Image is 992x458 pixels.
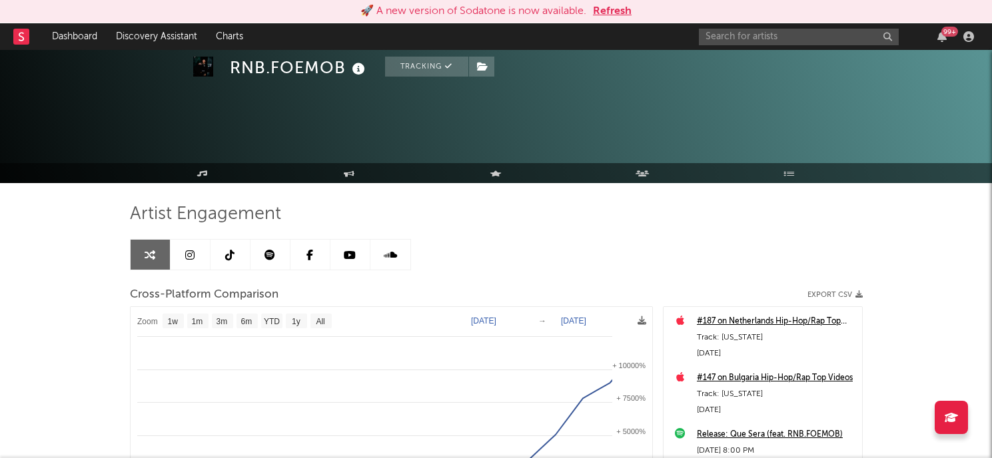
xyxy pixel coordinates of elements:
text: + 10000% [612,361,646,369]
a: #147 on Bulgaria Hip-Hop/Rap Top Videos [697,370,855,386]
a: #187 on Netherlands Hip-Hop/Rap Top Videos [697,314,855,330]
div: RNB.FOEMOB [230,57,368,79]
span: Cross-Platform Comparison [130,287,278,303]
text: 6m [241,317,252,326]
input: Search for artists [699,29,899,45]
button: 99+ [937,31,947,42]
text: + 5000% [616,427,646,435]
button: Tracking [385,57,468,77]
div: Track: [US_STATE] [697,330,855,345]
text: YTD [263,317,279,326]
text: 1y [292,317,300,326]
a: Dashboard [43,23,107,50]
text: [DATE] [471,316,496,326]
text: [DATE] [561,316,586,326]
div: 🚀 A new version of Sodatone is now available. [360,3,586,19]
div: [DATE] [697,402,855,418]
div: Track: [US_STATE] [697,386,855,402]
button: Export CSV [807,291,863,299]
div: [DATE] [697,345,855,361]
span: Artist Engagement [130,206,281,222]
a: Release: Que Sera (feat. RNB.FOEMOB) [697,427,855,443]
text: 1m [191,317,203,326]
text: 3m [216,317,227,326]
a: Discovery Assistant [107,23,207,50]
button: Refresh [593,3,632,19]
text: 1w [167,317,178,326]
text: Zoom [137,317,158,326]
text: All [316,317,324,326]
text: + 7500% [616,394,646,402]
div: 99 + [941,27,958,37]
text: → [538,316,546,326]
a: Charts [207,23,252,50]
